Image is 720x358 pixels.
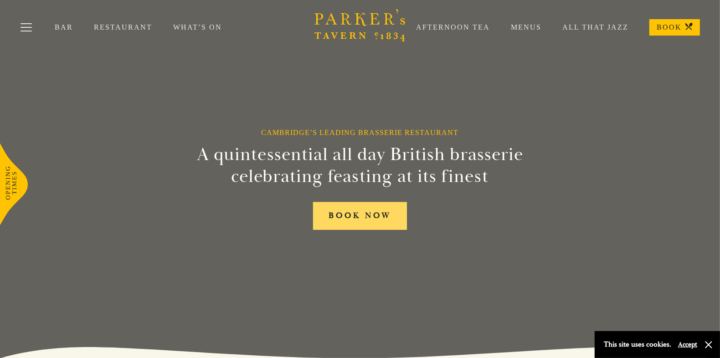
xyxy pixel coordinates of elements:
[604,338,671,351] p: This site uses cookies.
[152,144,568,187] h2: A quintessential all day British brasserie celebrating feasting at its finest
[262,128,459,137] h1: Cambridge’s Leading Brasserie Restaurant
[704,340,713,349] button: Close and accept
[678,340,697,349] button: Accept
[313,202,407,230] a: BOOK NOW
